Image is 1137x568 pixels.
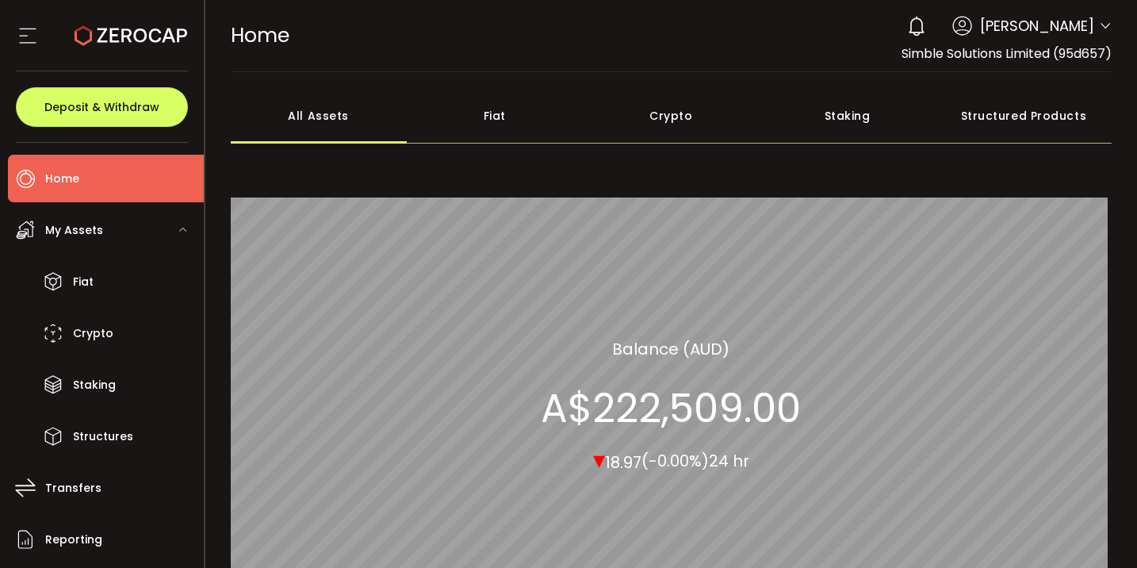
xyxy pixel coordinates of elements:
[759,88,935,144] div: Staking
[45,167,79,190] span: Home
[73,425,133,448] span: Structures
[44,102,159,113] span: Deposit & Withdraw
[1058,492,1137,568] iframe: Chat Widget
[936,88,1112,144] div: Structured Products
[73,322,113,345] span: Crypto
[407,88,583,144] div: Fiat
[612,336,729,360] section: Balance (AUD)
[45,528,102,551] span: Reporting
[73,271,94,294] span: Fiat
[709,450,749,472] span: 24 hr
[541,384,801,432] section: A$222,509.00
[231,88,407,144] div: All Assets
[45,477,101,500] span: Transfers
[593,442,605,476] span: ▾
[641,450,709,472] span: (-0.00%)
[16,87,188,127] button: Deposit & Withdraw
[605,451,641,473] span: 18.97
[45,219,103,242] span: My Assets
[583,88,759,144] div: Crypto
[980,15,1094,36] span: [PERSON_NAME]
[73,374,116,397] span: Staking
[231,21,289,49] span: Home
[902,44,1112,63] span: Simble Solutions Limited (95d657)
